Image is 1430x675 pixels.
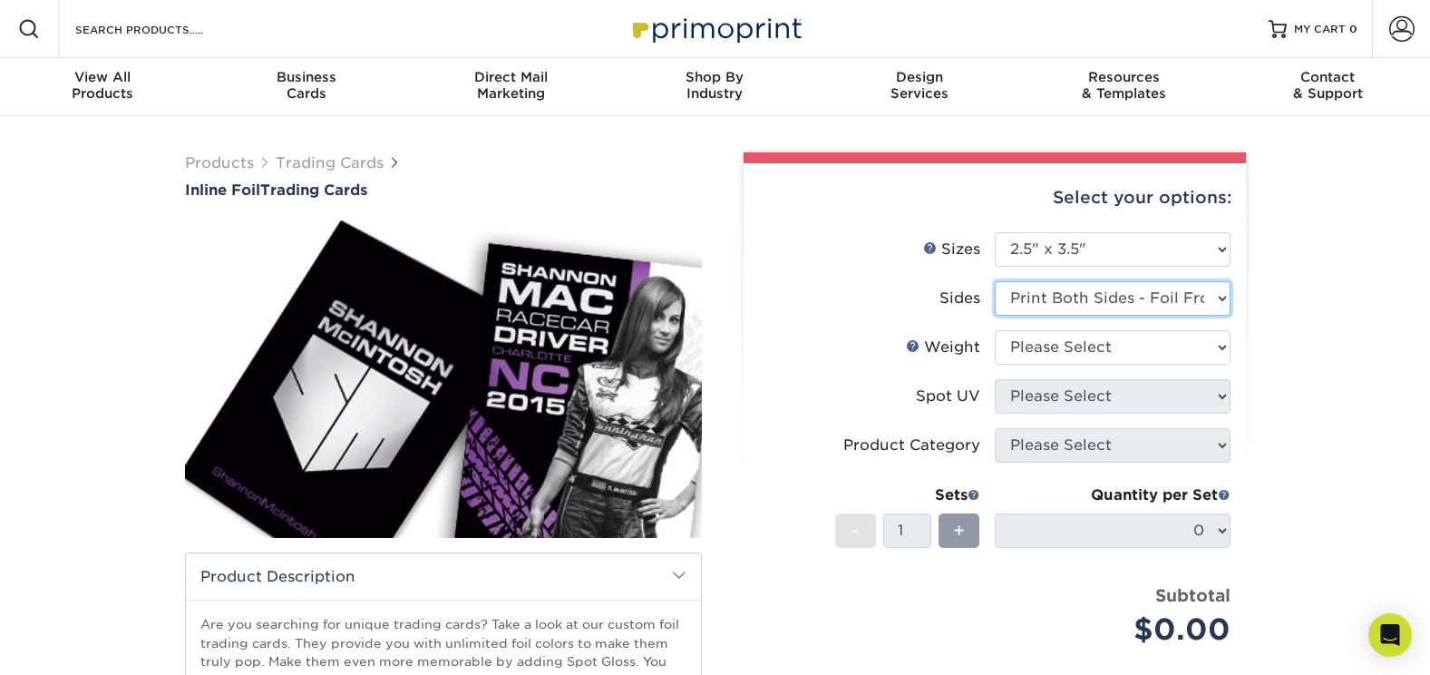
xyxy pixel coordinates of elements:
[276,154,384,171] a: Trading Cards
[613,69,817,85] span: Shop By
[1021,69,1225,102] div: & Templates
[204,58,408,116] a: BusinessCards
[835,484,980,506] div: Sets
[185,201,702,558] img: Inline Foil 01
[1294,22,1346,37] span: MY CART
[204,69,408,102] div: Cards
[953,517,965,544] span: +
[613,58,817,116] a: Shop ByIndustry
[843,435,980,456] div: Product Category
[817,69,1021,102] div: Services
[939,288,980,309] div: Sides
[817,58,1021,116] a: DesignServices
[204,69,408,85] span: Business
[916,386,980,407] div: Spot UV
[73,18,250,40] input: SEARCH PRODUCTS.....
[851,517,860,544] span: -
[1226,69,1430,85] span: Contact
[1021,69,1225,85] span: Resources
[185,181,702,199] a: Inline FoilTrading Cards
[817,69,1021,85] span: Design
[613,69,817,102] div: Industry
[995,484,1231,506] div: Quantity per Set
[1226,69,1430,102] div: & Support
[625,9,806,48] img: Primoprint
[185,181,260,199] span: Inline Foil
[1008,608,1231,651] div: $0.00
[409,58,613,116] a: Direct MailMarketing
[923,239,980,260] div: Sizes
[185,181,702,199] h1: Trading Cards
[1349,23,1357,35] span: 0
[1368,613,1412,657] div: Open Intercom Messenger
[409,69,613,102] div: Marketing
[1021,58,1225,116] a: Resources& Templates
[906,337,980,358] div: Weight
[186,553,701,600] h2: Product Description
[758,163,1231,232] div: Select your options:
[409,69,613,85] span: Direct Mail
[185,154,254,171] a: Products
[1226,58,1430,116] a: Contact& Support
[1155,585,1231,605] strong: Subtotal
